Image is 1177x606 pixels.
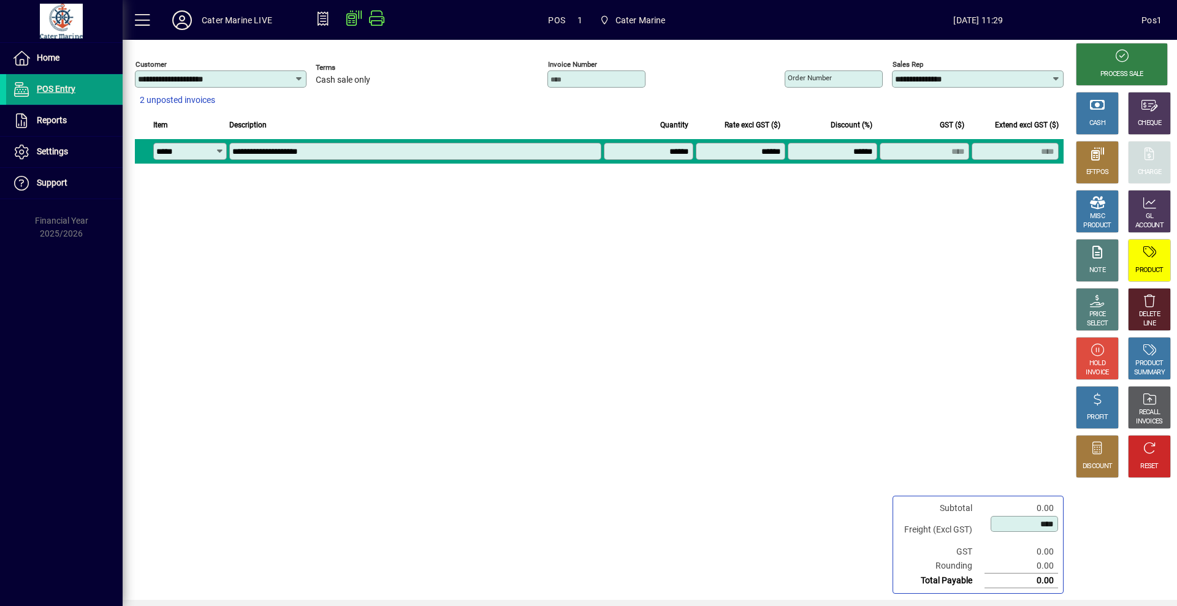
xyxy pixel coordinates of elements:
[316,75,370,85] span: Cash sale only
[898,501,985,515] td: Subtotal
[1135,266,1163,275] div: PRODUCT
[898,574,985,588] td: Total Payable
[1089,359,1105,368] div: HOLD
[1090,212,1105,221] div: MISC
[1143,319,1156,328] div: LINE
[985,574,1058,588] td: 0.00
[940,118,964,132] span: GST ($)
[548,10,565,30] span: POS
[37,178,67,187] span: Support
[1100,70,1143,79] div: PROCESS SALE
[1083,221,1111,230] div: PRODUCT
[898,545,985,559] td: GST
[1134,368,1165,377] div: SUMMARY
[1135,221,1164,230] div: ACCOUNT
[788,74,832,82] mat-label: Order number
[6,168,123,199] a: Support
[1083,462,1112,471] div: DISCOUNT
[1089,266,1105,275] div: NOTE
[162,9,202,31] button: Profile
[1139,310,1160,319] div: DELETE
[1087,413,1108,422] div: PROFIT
[898,515,985,545] td: Freight (Excl GST)
[202,10,272,30] div: Cater Marine LIVE
[37,84,75,94] span: POS Entry
[1135,359,1163,368] div: PRODUCT
[985,545,1058,559] td: 0.00
[135,60,167,69] mat-label: Customer
[995,118,1059,132] span: Extend excl GST ($)
[153,118,168,132] span: Item
[1138,119,1161,128] div: CHEQUE
[985,559,1058,574] td: 0.00
[6,105,123,136] a: Reports
[140,94,215,107] span: 2 unposted invoices
[548,60,597,69] mat-label: Invoice number
[37,53,59,62] span: Home
[725,118,780,132] span: Rate excl GST ($)
[1089,310,1106,319] div: PRICE
[1136,417,1162,426] div: INVOICES
[1141,10,1162,30] div: Pos1
[595,9,671,31] span: Cater Marine
[316,64,389,72] span: Terms
[615,10,666,30] span: Cater Marine
[1140,462,1159,471] div: RESET
[6,137,123,167] a: Settings
[985,501,1058,515] td: 0.00
[37,115,67,125] span: Reports
[898,559,985,574] td: Rounding
[1089,119,1105,128] div: CASH
[229,118,267,132] span: Description
[1086,368,1108,377] div: INVOICE
[893,60,923,69] mat-label: Sales rep
[815,10,1142,30] span: [DATE] 11:29
[831,118,872,132] span: Discount (%)
[1086,168,1109,177] div: EFTPOS
[6,43,123,74] a: Home
[1146,212,1154,221] div: GL
[660,118,688,132] span: Quantity
[135,89,220,112] button: 2 unposted invoices
[37,146,68,156] span: Settings
[577,10,582,30] span: 1
[1138,168,1162,177] div: CHARGE
[1139,408,1160,417] div: RECALL
[1087,319,1108,328] div: SELECT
